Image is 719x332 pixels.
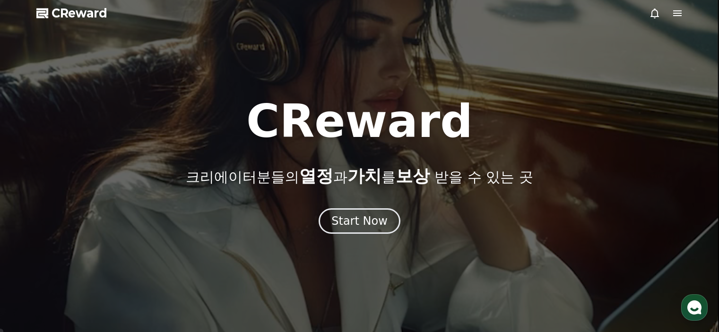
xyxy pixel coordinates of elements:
[396,166,430,186] span: 보상
[36,6,107,21] a: CReward
[347,166,381,186] span: 가치
[299,166,333,186] span: 열정
[319,208,400,234] button: Start Now
[331,213,388,229] div: Start Now
[246,99,473,144] h1: CReward
[52,6,107,21] span: CReward
[186,167,533,186] p: 크리에이터분들의 과 를 받을 수 있는 곳
[319,218,400,227] a: Start Now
